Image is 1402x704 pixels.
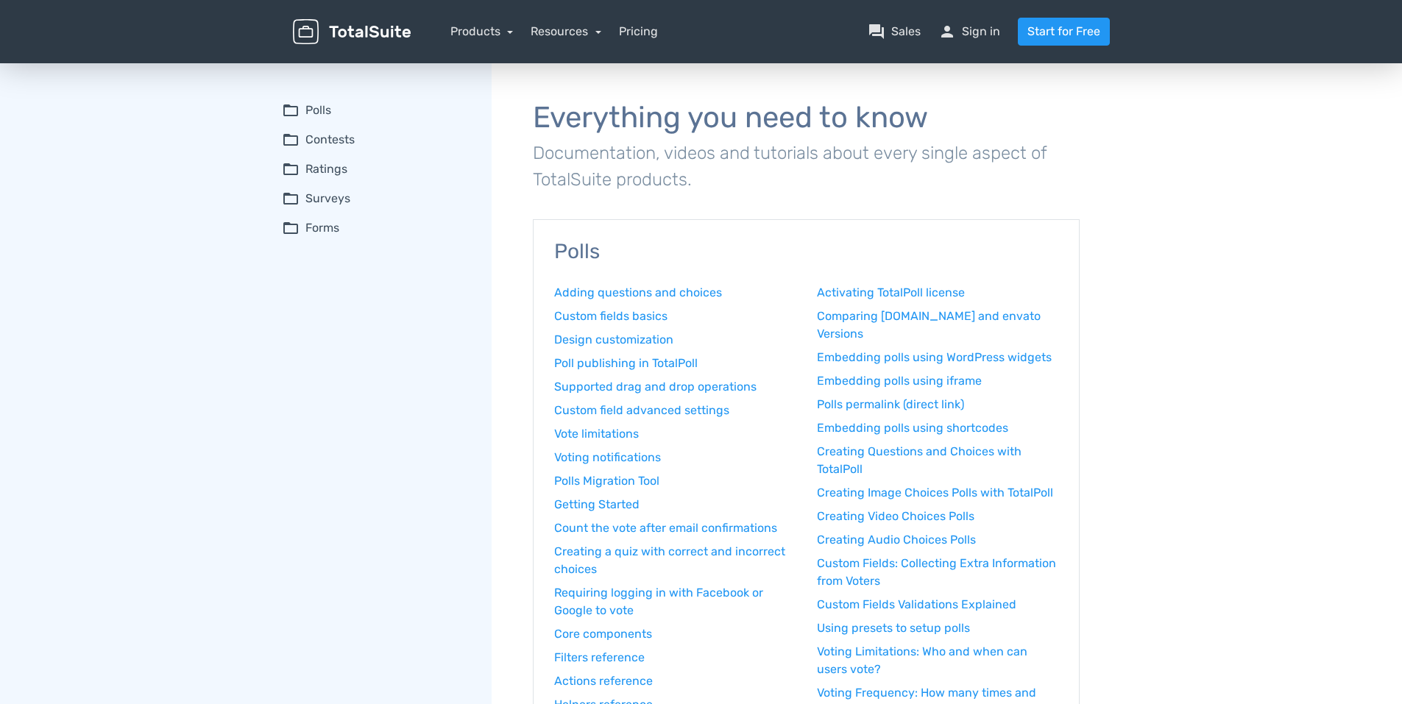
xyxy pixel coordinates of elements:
a: Polls Migration Tool [554,472,796,490]
a: Core components [554,625,796,643]
a: Custom Fields Validations Explained [817,596,1058,614]
a: Activating TotalPoll license [817,284,1058,302]
a: Supported drag and drop operations [554,378,796,396]
a: Creating a quiz with correct and incorrect choices [554,543,796,578]
summary: folder_openForms [282,219,471,237]
a: Creating Audio Choices Polls [817,531,1058,549]
a: Products [450,24,514,38]
a: Custom Fields: Collecting Extra Information from Voters [817,555,1058,590]
img: TotalSuite for WordPress [293,19,411,45]
span: question_answer [868,23,885,40]
a: Comparing [DOMAIN_NAME] and envato Versions [817,307,1058,343]
summary: folder_openPolls [282,102,471,119]
h3: Polls [554,241,1058,263]
a: personSign in [938,23,1000,40]
a: Resources [531,24,601,38]
span: folder_open [282,219,300,237]
a: Creating Questions and Choices with TotalPoll [817,443,1058,478]
a: Embedding polls using iframe [817,372,1058,390]
summary: folder_openContests [282,131,471,149]
a: Custom field advanced settings [554,402,796,419]
a: Count the vote after email confirmations [554,519,796,537]
a: Actions reference [554,672,796,690]
a: Poll publishing in TotalPoll [554,355,796,372]
h1: Everything you need to know [533,102,1080,134]
summary: folder_openSurveys [282,190,471,207]
span: person [938,23,956,40]
a: Polls permalink (direct link) [817,396,1058,413]
a: Filters reference [554,649,796,666]
summary: folder_openRatings [282,160,471,178]
a: Design customization [554,331,796,349]
a: Embedding polls using WordPress widgets [817,349,1058,366]
a: Creating Video Choices Polls [817,508,1058,525]
a: Vote limitations [554,425,796,443]
a: Embedding polls using shortcodes [817,419,1058,437]
a: Using presets to setup polls [817,619,1058,637]
span: folder_open [282,102,300,119]
a: Requiring logging in with Facebook or Google to vote [554,584,796,619]
p: Documentation, videos and tutorials about every single aspect of TotalSuite products. [533,140,1080,193]
a: Custom fields basics [554,307,796,325]
a: Voting notifications [554,449,796,466]
a: Pricing [619,23,658,40]
span: folder_open [282,190,300,207]
a: Adding questions and choices [554,284,796,302]
a: Creating Image Choices Polls with TotalPoll [817,484,1058,502]
a: Getting Started [554,496,796,513]
a: question_answerSales [868,23,921,40]
span: folder_open [282,131,300,149]
a: Voting Limitations: Who and when can users vote? [817,643,1058,678]
span: folder_open [282,160,300,178]
a: Start for Free [1018,18,1110,46]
